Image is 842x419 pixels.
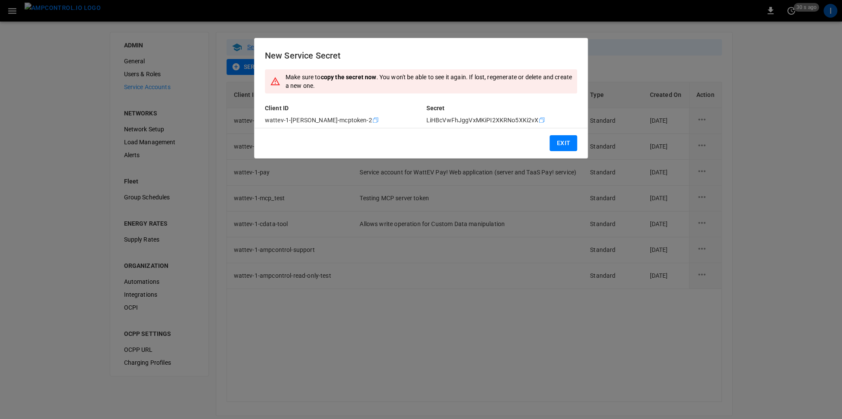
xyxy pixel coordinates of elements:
[321,74,376,81] strong: copy the secret now
[538,115,547,125] div: copy
[286,69,572,93] div: Make sure to . You won't be able to see it again. If lost, regenerate or delete and create a new ...
[265,49,578,62] h6: New Service Secret
[426,104,578,112] p: Secret
[372,115,380,125] div: copy
[550,135,577,151] button: Exit
[426,116,539,124] p: LiHBcVwFhJggVxMKiPI2XKRNo5XKi2vX
[265,116,372,124] p: wattev-1-[PERSON_NAME]-mcptoken-2
[265,104,416,112] p: Client ID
